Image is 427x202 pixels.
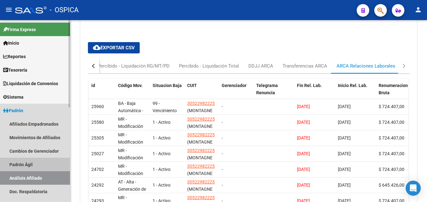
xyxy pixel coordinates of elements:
[91,183,104,188] span: 24292
[89,79,116,106] datatable-header-cell: id
[91,83,95,88] span: id
[91,151,104,156] span: 25027
[5,6,13,14] mat-icon: menu
[153,151,170,156] span: 1 - Activo
[297,167,310,172] span: [DATE]
[118,164,148,197] span: MR - Modificación de datos en la relación CUIT –CUIL
[3,80,58,87] span: Liquidación de Convenios
[297,120,310,125] span: [DATE]
[118,117,148,150] span: MR - Modificación de datos en la relación CUIT –CUIL
[187,132,215,137] span: 30522982225
[379,135,404,140] span: $ 724.407,00
[3,94,24,101] span: Sistema
[379,120,404,125] span: $ 724.407,00
[116,79,150,106] datatable-header-cell: Código Mov.
[179,63,239,69] div: Percibido - Liquidación Total
[50,3,78,17] span: - OSPICA
[187,124,213,143] span: (MONTAGNE OUTDOORS S A)
[185,79,219,106] datatable-header-cell: CUIT
[376,79,411,106] datatable-header-cell: Renumeracion Bruta
[153,167,170,172] span: 1 - Activo
[187,155,213,175] span: (MONTAGNE OUTDOORS S A)
[3,53,26,60] span: Reportes
[256,83,278,95] span: Telegrama Renuncia
[338,120,351,125] span: [DATE]
[187,148,215,153] span: 30522982225
[222,151,223,156] span: -
[379,83,408,95] span: Renumeracion Bruta
[379,183,404,188] span: $ 645.426,00
[379,167,404,172] span: $ 724.407,00
[338,83,367,88] span: Inicio Rel. Lab.
[297,183,310,188] span: [DATE]
[295,79,335,106] datatable-header-cell: Fin Rel. Lab.
[222,183,223,188] span: -
[91,104,104,109] span: 25960
[338,151,351,156] span: [DATE]
[297,83,322,88] span: Fin Rel. Lab.
[222,83,246,88] span: Gerenciador
[187,83,197,88] span: CUIT
[91,135,104,140] span: 25305
[153,83,182,88] span: Situacion Baja
[91,120,104,125] span: 25580
[187,164,215,169] span: 30522982225
[91,167,104,172] span: 24702
[297,104,310,109] span: [DATE]
[406,181,421,196] div: Open Intercom Messenger
[93,44,100,51] mat-icon: cloud_download
[222,104,223,109] span: -
[248,63,273,69] div: DDJJ ARCA
[118,83,143,88] span: Código Mov.
[118,179,146,199] span: AT - Alta - Generación de clave
[3,40,19,46] span: Inicio
[222,120,223,125] span: -
[219,79,254,106] datatable-header-cell: Gerenciador
[297,151,310,156] span: [DATE]
[187,195,215,200] span: 30522982225
[222,167,223,172] span: -
[187,139,213,159] span: (MONTAGNE OUTDOORS S A)
[335,79,376,106] datatable-header-cell: Inicio Rel. Lab.
[379,151,404,156] span: $ 724.407,00
[187,101,215,106] span: 30522982225
[150,79,185,106] datatable-header-cell: Situacion Baja
[414,6,422,14] mat-icon: person
[338,167,351,172] span: [DATE]
[187,117,215,122] span: 30522982225
[187,108,213,128] span: (MONTAGNE OUTDOORS S A)
[93,45,135,51] span: Exportar CSV
[297,135,310,140] span: [DATE]
[118,132,148,166] span: MR - Modificación de datos en la relación CUIT –CUIL
[283,63,327,69] div: Transferencias ARCA
[338,104,351,109] span: [DATE]
[3,107,23,114] span: Padrón
[153,120,170,125] span: 1 - Activo
[187,171,213,190] span: (MONTAGNE OUTDOORS S A)
[88,42,140,53] button: Exportar CSV
[338,135,351,140] span: [DATE]
[118,101,143,120] span: BA - Baja Automática - Anulación
[118,148,148,182] span: MR - Modificación de datos en la relación CUIT –CUIL
[222,135,223,140] span: -
[153,135,170,140] span: 1 - Activo
[153,101,180,149] span: 99 - Vencimiento de contrato a plazo fijo o determ., a tiempo compl. o parcial
[337,63,395,69] div: ARCA Relaciones Laborales
[254,79,295,106] datatable-header-cell: Telegrama Renuncia
[3,67,27,74] span: Tesorería
[379,104,404,109] span: $ 724.407,00
[187,179,215,184] span: 30522982225
[338,183,351,188] span: [DATE]
[98,63,170,69] div: Percibido - Liquidación RG/MT/PD
[3,26,36,33] span: Firma Express
[153,183,170,188] span: 1 - Activo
